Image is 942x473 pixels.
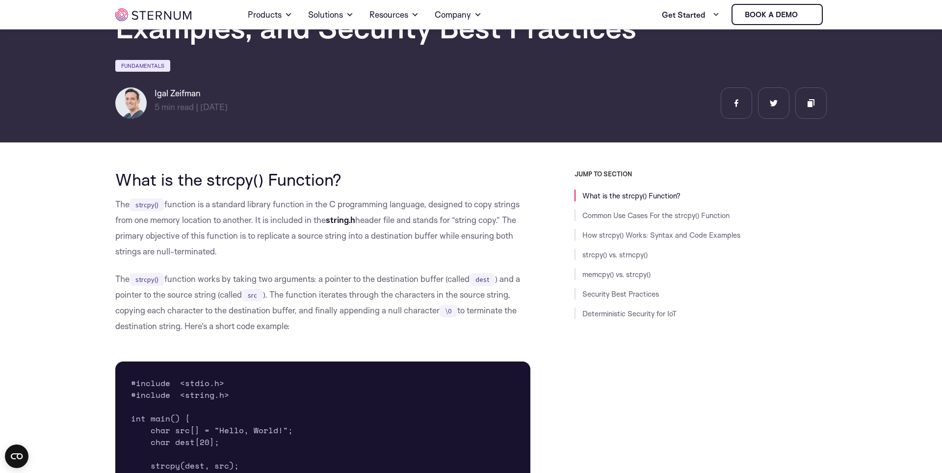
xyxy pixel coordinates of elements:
a: strcpy() vs. strncpy() [582,250,648,259]
a: Deterministic Security for IoT [582,309,677,318]
a: How strcpy() Works: Syntax and Code Examples [582,230,740,240]
code: strcpy() [130,273,164,286]
img: sternum iot [115,8,191,21]
h2: What is the strcpy() Function? [115,170,530,189]
code: src [242,289,263,302]
a: memcpy() vs. strcpy() [582,270,651,279]
a: Company [435,1,482,28]
span: 5 [155,102,159,112]
span: min read | [155,102,198,112]
h3: JUMP TO SECTION [575,170,827,178]
a: Fundamentals [115,60,170,72]
h6: Igal Zeifman [155,87,228,99]
a: Book a demo [732,4,823,25]
a: Get Started [662,5,720,25]
a: Solutions [308,1,354,28]
img: sternum iot [802,11,810,19]
img: Igal Zeifman [115,87,147,119]
a: Products [248,1,292,28]
code: strcpy() [130,198,164,211]
a: What is the strcpy() Function? [582,191,680,200]
span: [DATE] [200,102,228,112]
code: \0 [440,305,457,317]
a: Resources [369,1,419,28]
a: Security Best Practices [582,289,659,299]
p: The function works by taking two arguments: a pointer to the destination buffer (called ) and a p... [115,271,530,334]
p: The function is a standard library function in the C programming language, designed to copy strin... [115,196,530,259]
a: Common Use Cases For the strcpy() Function [582,211,730,220]
button: Open CMP widget [5,445,28,468]
strong: string.h [326,215,355,225]
code: dest [470,273,495,286]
